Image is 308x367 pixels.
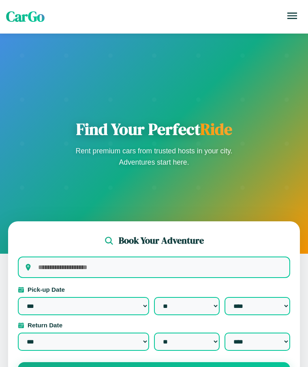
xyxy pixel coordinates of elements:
span: CarGo [6,7,45,26]
label: Return Date [18,322,290,329]
h1: Find Your Perfect [73,119,235,139]
span: Ride [200,118,232,140]
p: Rent premium cars from trusted hosts in your city. Adventures start here. [73,145,235,168]
h2: Book Your Adventure [119,234,204,247]
label: Pick-up Date [18,286,290,293]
